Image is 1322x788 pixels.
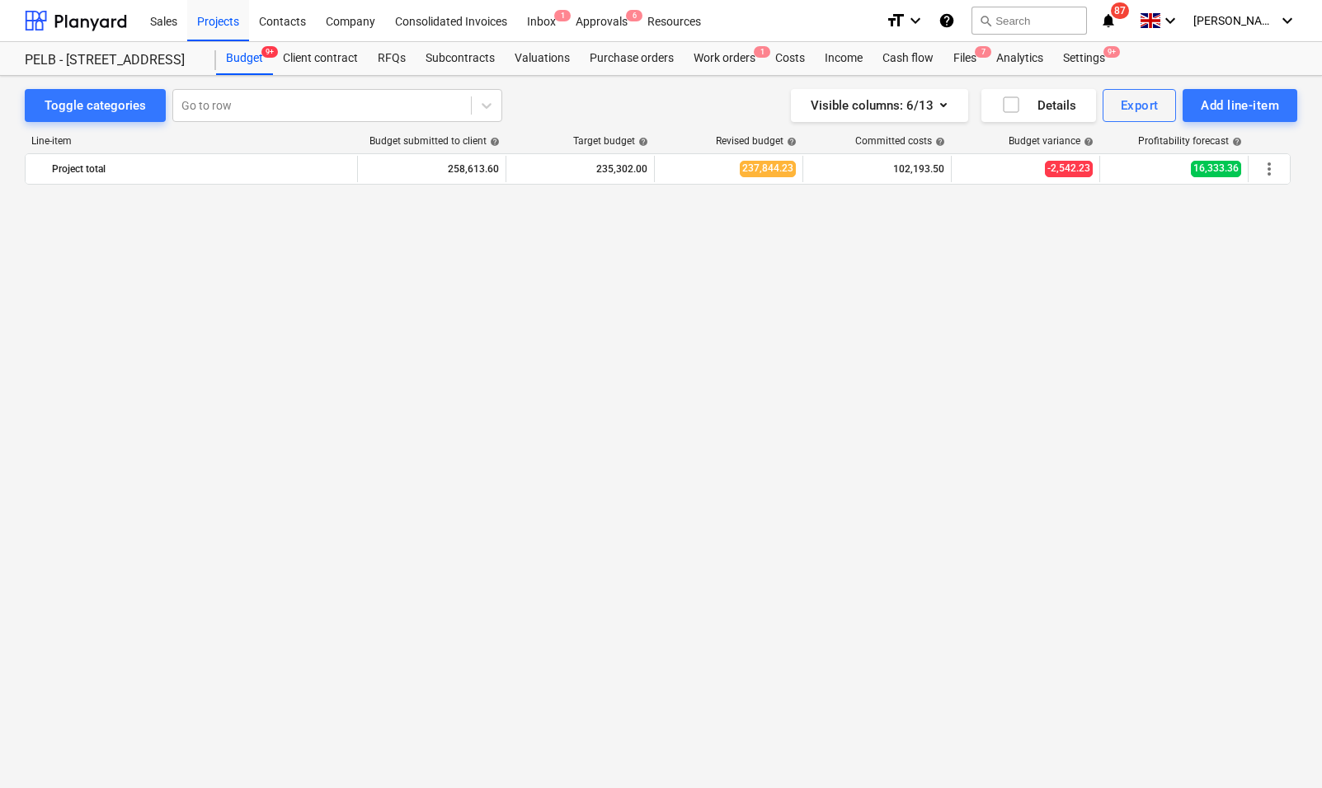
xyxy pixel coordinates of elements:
[886,11,906,30] i: format_size
[1121,95,1159,116] div: Export
[939,11,955,30] i: Knowledge base
[1138,135,1242,147] div: Profitability forecast
[873,42,943,75] a: Cash flow
[975,46,991,58] span: 7
[1001,95,1076,116] div: Details
[981,89,1096,122] button: Details
[261,46,278,58] span: 9+
[1053,42,1115,75] div: Settings
[684,42,765,75] div: Work orders
[1080,137,1094,147] span: help
[580,42,684,75] a: Purchase orders
[216,42,273,75] a: Budget9+
[943,42,986,75] a: Files7
[1229,137,1242,147] span: help
[626,10,642,21] span: 6
[365,156,499,182] div: 258,613.60
[1201,95,1279,116] div: Add line-item
[505,42,580,75] a: Valuations
[906,11,925,30] i: keyboard_arrow_down
[573,135,648,147] div: Target budget
[810,156,944,182] div: 102,193.50
[1103,46,1120,58] span: 9+
[25,135,359,147] div: Line-item
[1183,89,1297,122] button: Add line-item
[1193,14,1276,27] span: [PERSON_NAME]
[216,42,273,75] div: Budget
[635,137,648,147] span: help
[1100,11,1117,30] i: notifications
[369,135,500,147] div: Budget submitted to client
[416,42,505,75] a: Subcontracts
[1009,135,1094,147] div: Budget variance
[1053,42,1115,75] a: Settings9+
[1045,161,1093,176] span: -2,542.23
[1103,89,1177,122] button: Export
[25,89,166,122] button: Toggle categories
[932,137,945,147] span: help
[716,135,797,147] div: Revised budget
[855,135,945,147] div: Committed costs
[1191,161,1241,176] span: 16,333.36
[52,156,350,182] div: Project total
[1160,11,1180,30] i: keyboard_arrow_down
[754,46,770,58] span: 1
[815,42,873,75] a: Income
[513,156,647,182] div: 235,302.00
[1111,2,1129,19] span: 87
[811,95,948,116] div: Visible columns : 6/13
[684,42,765,75] a: Work orders1
[979,14,992,27] span: search
[45,95,146,116] div: Toggle categories
[368,42,416,75] a: RFQs
[986,42,1053,75] a: Analytics
[783,137,797,147] span: help
[25,52,196,69] div: PELB - [STREET_ADDRESS]
[765,42,815,75] a: Costs
[554,10,571,21] span: 1
[487,137,500,147] span: help
[273,42,368,75] a: Client contract
[972,7,1087,35] button: Search
[740,161,796,176] span: 237,844.23
[943,42,986,75] div: Files
[1277,11,1297,30] i: keyboard_arrow_down
[791,89,968,122] button: Visible columns:6/13
[1259,159,1279,179] span: More actions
